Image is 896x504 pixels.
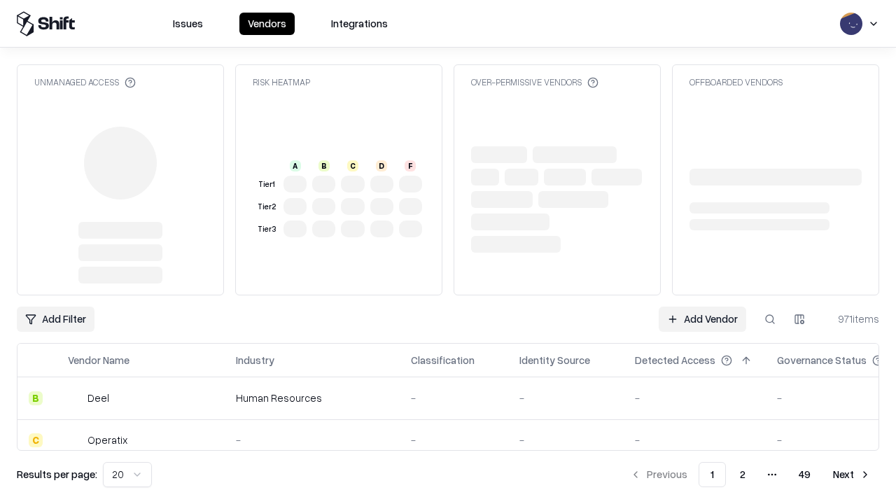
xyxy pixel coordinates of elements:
div: Detected Access [635,353,715,367]
button: Next [825,462,879,487]
button: 2 [729,462,757,487]
div: Deel [87,391,109,405]
div: B [29,391,43,405]
button: 1 [699,462,726,487]
div: Industry [236,353,274,367]
div: C [347,160,358,171]
div: - [635,391,755,405]
div: Classification [411,353,475,367]
div: - [519,433,612,447]
button: Issues [164,13,211,35]
button: 49 [787,462,822,487]
div: Tier 3 [255,223,278,235]
div: Unmanaged Access [34,76,136,88]
div: Human Resources [236,391,388,405]
div: - [519,391,612,405]
div: Over-Permissive Vendors [471,76,598,88]
p: Results per page: [17,467,97,482]
div: 971 items [823,311,879,326]
nav: pagination [622,462,879,487]
img: Operatix [68,433,82,447]
img: Deel [68,391,82,405]
a: Add Vendor [659,307,746,332]
div: C [29,433,43,447]
div: F [405,160,416,171]
div: B [318,160,330,171]
div: Tier 1 [255,178,278,190]
div: - [411,391,497,405]
div: Vendor Name [68,353,129,367]
button: Add Filter [17,307,94,332]
div: A [290,160,301,171]
div: - [635,433,755,447]
div: Tier 2 [255,201,278,213]
div: Identity Source [519,353,590,367]
div: - [236,433,388,447]
div: Governance Status [777,353,867,367]
div: Risk Heatmap [253,76,310,88]
div: D [376,160,387,171]
div: Offboarded Vendors [689,76,783,88]
button: Integrations [323,13,396,35]
div: - [411,433,497,447]
div: Operatix [87,433,127,447]
button: Vendors [239,13,295,35]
